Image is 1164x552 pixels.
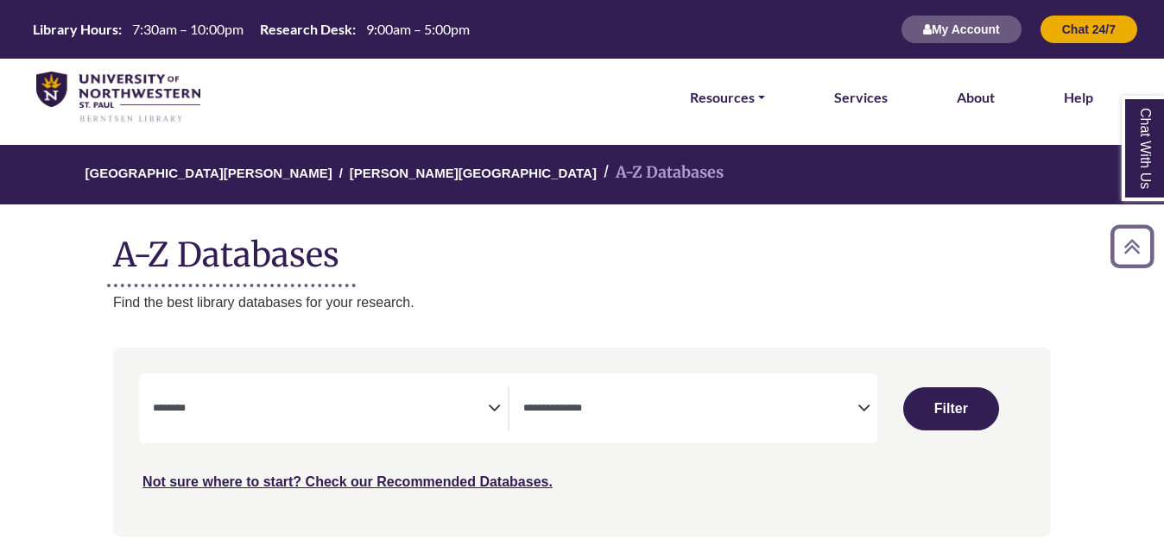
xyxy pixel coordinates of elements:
span: 9:00am – 5:00pm [366,21,470,37]
table: Hours Today [26,20,477,36]
a: [GEOGRAPHIC_DATA][PERSON_NAME] [85,163,332,180]
a: Hours Today [26,20,477,40]
nav: Search filters [113,348,1051,536]
a: Not sure where to start? Check our Recommended Databases. [142,474,553,489]
a: Back to Top [1104,235,1160,258]
a: [PERSON_NAME][GEOGRAPHIC_DATA] [350,163,597,180]
th: Library Hours: [26,20,123,38]
li: A-Z Databases [597,160,724,185]
button: Chat 24/7 [1040,15,1138,44]
nav: breadcrumb [113,145,1051,204]
p: Find the best library databases for your research. [113,292,1051,314]
th: Research Desk: [253,20,357,38]
a: Chat 24/7 [1040,22,1138,36]
button: My Account [901,15,1022,44]
a: Resources [690,86,765,109]
img: library_home [36,72,200,123]
h1: A-Z Databases [113,222,1051,274]
textarea: Search [153,403,487,417]
span: 7:30am – 10:00pm [132,21,244,37]
button: Submit for Search Results [903,387,998,430]
textarea: Search [523,403,857,417]
a: Help [1064,86,1093,109]
a: My Account [901,22,1022,36]
a: About [957,86,995,109]
a: Services [834,86,888,109]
